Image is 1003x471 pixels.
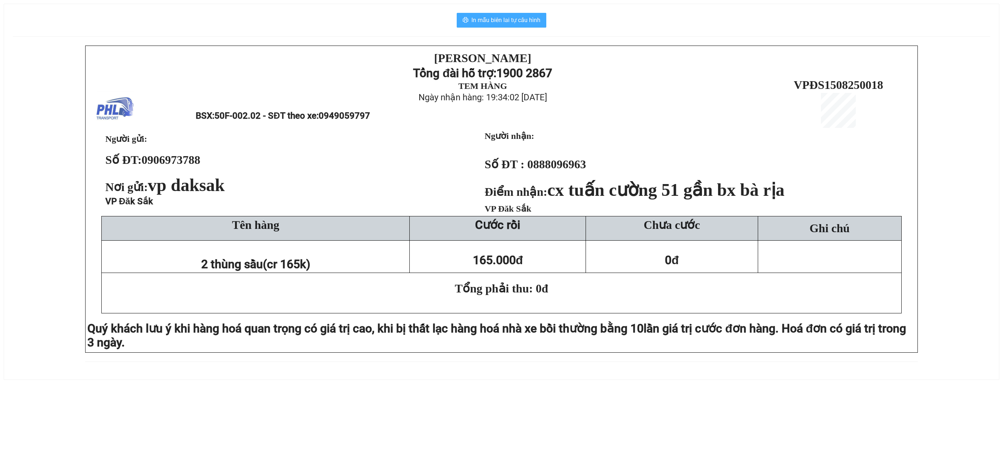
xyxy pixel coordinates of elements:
img: logo [97,91,134,128]
strong: TEM HÀNG [458,81,507,91]
strong: Tổng đài hỗ trợ: [413,66,496,80]
span: Ngày nhận hàng: 19:34:02 [DATE] [419,92,547,103]
span: Ghi chú [810,222,850,235]
span: 0888096963 [527,158,586,171]
span: VPĐS1508250018 [794,78,883,91]
span: Quý khách lưu ý khi hàng hoá quan trọng có giá trị cao, khi bị thất lạc hàng hoá nhà xe bồi thườn... [87,321,644,335]
span: printer [463,17,468,24]
span: In mẫu biên lai tự cấu hình [471,15,540,25]
span: 2 thùng sầu(cr 165k) [201,257,310,271]
button: printerIn mẫu biên lai tự cấu hình [457,13,546,28]
span: 50F-002.02 - SĐT theo xe: [214,111,370,121]
span: lần giá trị cước đơn hàng. Hoá đơn có giá trị trong 3 ngày. [87,321,906,349]
span: BSX: [196,111,370,121]
span: Người gửi: [105,134,147,144]
span: 0949059797 [319,111,370,121]
span: vp daksak [148,175,225,195]
strong: 1900 2867 [496,66,552,80]
strong: Người nhận: [485,131,534,141]
strong: [PERSON_NAME] [434,51,531,65]
strong: Số ĐT : [485,158,524,171]
span: VP Đăk Sắk [485,204,531,213]
span: Chưa cước [644,218,700,231]
span: 0906973788 [142,153,200,166]
span: Tổng phải thu: 0đ [455,282,548,295]
span: VP Đăk Sắk [105,196,153,206]
span: cx tuấn cường 51 gần bx bà rịa [547,180,785,199]
strong: Điểm nhận: [485,185,785,198]
strong: Cước rồi [475,218,520,232]
span: 165.000đ [473,253,523,267]
span: Nơi gửi: [105,180,228,194]
strong: Số ĐT: [105,153,200,166]
span: 0đ [665,253,679,267]
span: Tên hàng [232,218,279,231]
